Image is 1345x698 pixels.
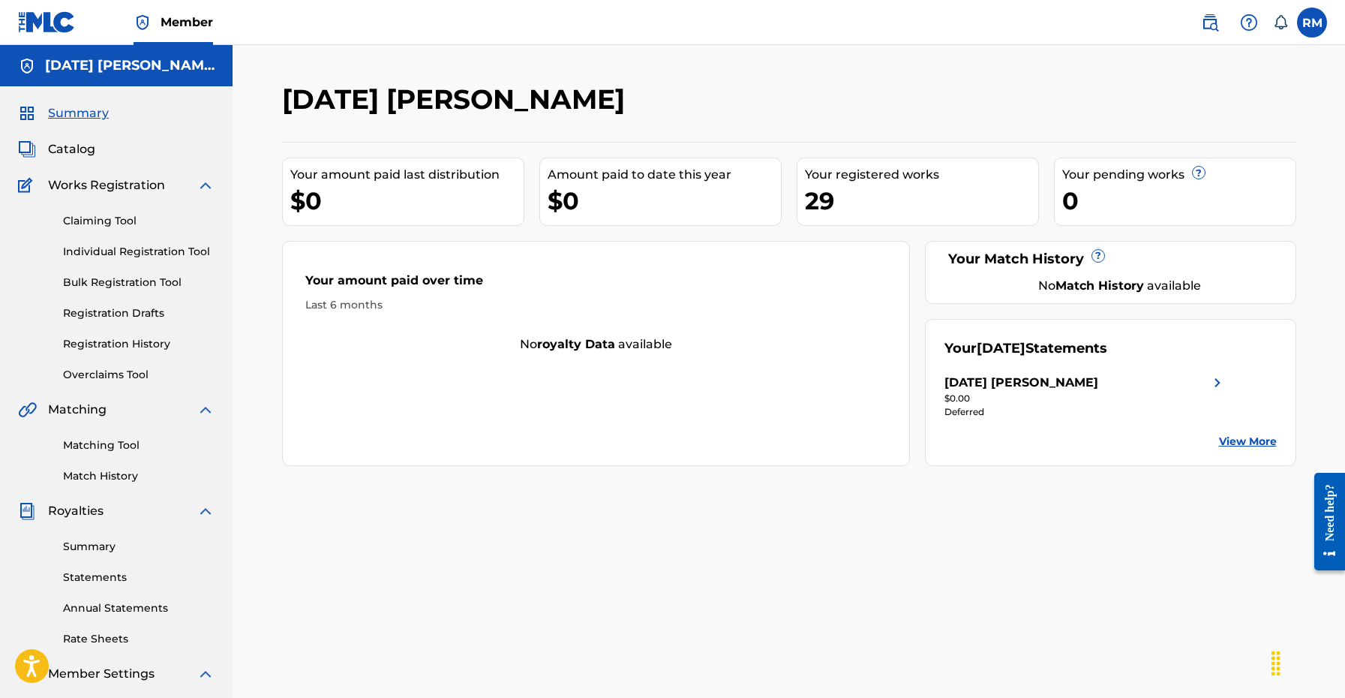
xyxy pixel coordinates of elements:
div: $0 [290,184,524,218]
img: MLC Logo [18,11,76,33]
span: Summary [48,104,109,122]
div: User Menu [1297,8,1327,38]
img: Top Rightsholder [134,14,152,32]
iframe: Resource Center [1303,462,1345,582]
img: right chevron icon [1208,374,1226,392]
div: No available [283,335,910,354]
img: Works Registration [18,176,38,194]
a: Annual Statements [63,600,215,616]
span: ? [1193,167,1205,179]
img: expand [197,665,215,683]
a: Registration Drafts [63,305,215,321]
div: [DATE] [PERSON_NAME] [944,374,1098,392]
div: 29 [805,184,1038,218]
a: [DATE] [PERSON_NAME]right chevron icon$0.00Deferred [944,374,1226,419]
img: Summary [18,104,36,122]
img: Matching [18,401,37,419]
img: search [1201,14,1219,32]
a: Individual Registration Tool [63,244,215,260]
div: $0 [548,184,781,218]
img: Accounts [18,57,36,75]
a: Registration History [63,336,215,352]
div: Your amount paid last distribution [290,166,524,184]
div: Your Statements [944,338,1107,359]
div: No available [963,277,1277,295]
span: [DATE] [977,340,1025,357]
a: Public Search [1195,8,1225,38]
span: Member Settings [48,665,155,683]
img: Catalog [18,140,36,158]
h2: [DATE] [PERSON_NAME] [282,83,632,116]
a: Claiming Tool [63,213,215,229]
a: Match History [63,468,215,484]
iframe: Chat Widget [1270,626,1345,698]
div: $0.00 [944,392,1226,405]
div: Your pending works [1062,166,1295,184]
div: Last 6 months [305,297,887,313]
a: Rate Sheets [63,631,215,647]
h5: RAJA EHTESHAM MAZHAR [45,57,215,74]
a: CatalogCatalog [18,140,95,158]
span: ? [1092,250,1104,262]
div: Your registered works [805,166,1038,184]
strong: royalty data [537,337,615,351]
a: Overclaims Tool [63,367,215,383]
span: Member [161,14,213,31]
img: expand [197,401,215,419]
span: Matching [48,401,107,419]
div: Your Match History [944,249,1277,269]
a: View More [1219,434,1277,450]
div: Notifications [1273,15,1288,30]
div: Your amount paid over time [305,272,887,297]
a: Statements [63,570,215,585]
a: Summary [63,539,215,555]
strong: Match History [1055,278,1144,293]
div: 0 [1062,184,1295,218]
div: Deferred [944,405,1226,419]
div: Drag [1264,641,1288,686]
img: expand [197,502,215,520]
img: expand [197,176,215,194]
span: Royalties [48,502,104,520]
div: Help [1234,8,1264,38]
a: Matching Tool [63,438,215,453]
img: Royalties [18,502,36,520]
span: Catalog [48,140,95,158]
div: Amount paid to date this year [548,166,781,184]
span: Works Registration [48,176,165,194]
img: help [1240,14,1258,32]
a: SummarySummary [18,104,109,122]
a: Bulk Registration Tool [63,275,215,290]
